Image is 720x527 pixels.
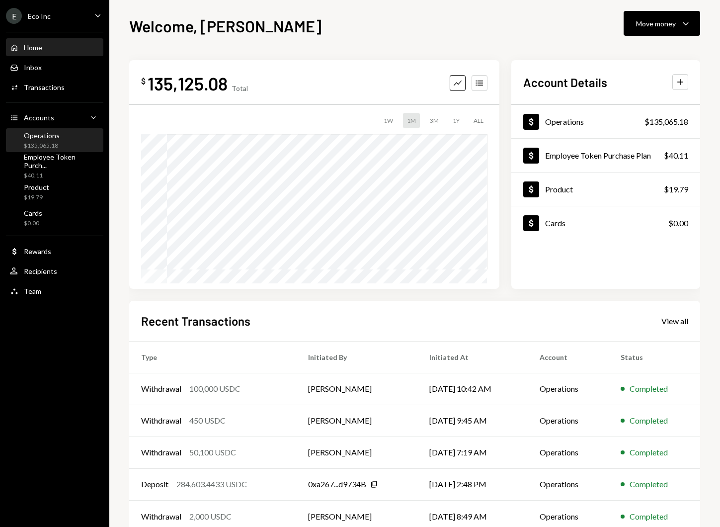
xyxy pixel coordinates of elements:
[545,218,565,228] div: Cards
[141,446,181,458] div: Withdrawal
[403,113,420,128] div: 1M
[417,405,528,437] td: [DATE] 9:45 AM
[470,113,487,128] div: ALL
[630,446,668,458] div: Completed
[189,383,240,395] div: 100,000 USDC
[24,63,42,72] div: Inbox
[417,373,528,405] td: [DATE] 10:42 AM
[141,415,181,427] div: Withdrawal
[141,76,146,86] div: $
[668,217,688,229] div: $0.00
[417,468,528,500] td: [DATE] 2:48 PM
[6,242,103,260] a: Rewards
[528,373,608,405] td: Operations
[511,105,700,138] a: Operations$135,065.18
[630,415,668,427] div: Completed
[176,478,247,490] div: 284,603.4433 USDC
[417,341,528,373] th: Initiated At
[129,16,321,36] h1: Welcome, [PERSON_NAME]
[6,108,103,126] a: Accounts
[449,113,464,128] div: 1Y
[24,172,99,180] div: $40.11
[417,437,528,468] td: [DATE] 7:19 AM
[609,341,700,373] th: Status
[661,315,688,326] a: View all
[426,113,443,128] div: 3M
[6,38,103,56] a: Home
[6,128,103,152] a: Operations$135,065.18
[189,511,232,523] div: 2,000 USDC
[6,206,103,230] a: Cards$0.00
[141,313,250,329] h2: Recent Transactions
[24,219,42,228] div: $0.00
[6,180,103,204] a: Product$19.79
[24,247,51,256] div: Rewards
[511,173,700,206] a: Product$19.79
[545,117,584,126] div: Operations
[661,316,688,326] div: View all
[624,11,700,36] button: Move money
[664,150,688,162] div: $40.11
[24,83,65,91] div: Transactions
[24,209,42,217] div: Cards
[24,113,54,122] div: Accounts
[528,341,608,373] th: Account
[528,468,608,500] td: Operations
[296,437,417,468] td: [PERSON_NAME]
[630,383,668,395] div: Completed
[24,287,41,295] div: Team
[28,12,51,20] div: Eco Inc
[232,84,248,92] div: Total
[630,511,668,523] div: Completed
[141,511,181,523] div: Withdrawal
[664,183,688,195] div: $19.79
[296,341,417,373] th: Initiated By
[523,74,607,90] h2: Account Details
[129,341,296,373] th: Type
[380,113,397,128] div: 1W
[24,193,49,202] div: $19.79
[6,282,103,300] a: Team
[24,142,60,150] div: $135,065.18
[545,184,573,194] div: Product
[296,373,417,405] td: [PERSON_NAME]
[24,183,49,191] div: Product
[308,478,366,490] div: 0xa267...d9734B
[148,72,228,94] div: 135,125.08
[24,267,57,275] div: Recipients
[6,58,103,76] a: Inbox
[189,446,236,458] div: 50,100 USDC
[6,8,22,24] div: E
[6,78,103,96] a: Transactions
[24,43,42,52] div: Home
[528,437,608,468] td: Operations
[630,478,668,490] div: Completed
[528,405,608,437] td: Operations
[545,151,651,160] div: Employee Token Purchase Plan
[141,478,168,490] div: Deposit
[24,153,99,170] div: Employee Token Purch...
[511,139,700,172] a: Employee Token Purchase Plan$40.11
[6,154,103,178] a: Employee Token Purch...$40.11
[6,262,103,280] a: Recipients
[644,116,688,128] div: $135,065.18
[189,415,226,427] div: 450 USDC
[511,206,700,240] a: Cards$0.00
[24,131,60,140] div: Operations
[636,18,676,29] div: Move money
[141,383,181,395] div: Withdrawal
[296,405,417,437] td: [PERSON_NAME]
